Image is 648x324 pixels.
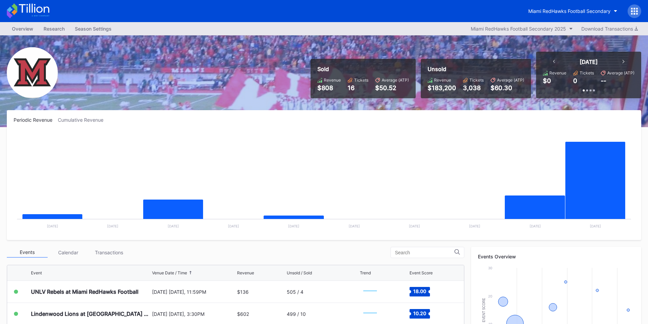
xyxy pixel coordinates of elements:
[488,266,492,270] text: 30
[467,24,576,33] button: Miami RedHawks Football Secondary 2025
[482,298,486,322] text: Event Score
[237,311,249,317] div: $602
[31,270,42,275] div: Event
[287,289,303,295] div: 505 / 4
[580,58,598,65] div: [DATE]
[523,5,622,17] button: Miami RedHawks Football Secondary
[7,47,58,98] img: Miami_RedHawks_Football_Secondary.png
[463,84,484,91] div: 3,038
[528,8,611,14] div: Miami RedHawks Football Secondary
[434,78,451,83] div: Revenue
[237,289,249,295] div: $136
[70,24,117,34] a: Season Settings
[549,70,566,75] div: Revenue
[428,84,456,91] div: $183,200
[354,78,368,83] div: Tickets
[471,26,566,32] div: Miami RedHawks Football Secondary 2025
[58,117,109,123] div: Cumulative Revenue
[410,270,433,275] div: Event Score
[88,247,129,258] div: Transactions
[7,247,48,258] div: Events
[317,66,409,72] div: Sold
[469,224,480,228] text: [DATE]
[590,224,601,228] text: [DATE]
[31,310,150,317] div: Lindenwood Lions at [GEOGRAPHIC_DATA] RedHawks Football
[413,310,426,316] text: 10.20
[152,270,187,275] div: Venue Date / Time
[47,224,58,228] text: [DATE]
[287,311,306,317] div: 499 / 10
[488,294,492,298] text: 20
[428,66,524,72] div: Unsold
[228,224,239,228] text: [DATE]
[360,270,371,275] div: Trend
[237,270,254,275] div: Revenue
[168,224,179,228] text: [DATE]
[497,78,524,83] div: Average (ATP)
[382,78,409,83] div: Average (ATP)
[14,117,58,123] div: Periodic Revenue
[413,288,426,294] text: 18.00
[152,311,236,317] div: [DATE] [DATE], 3:30PM
[543,77,551,84] div: $0
[349,224,360,228] text: [DATE]
[324,78,341,83] div: Revenue
[7,24,38,34] a: Overview
[48,247,88,258] div: Calendar
[601,77,606,84] div: --
[530,224,541,228] text: [DATE]
[14,131,634,233] svg: Chart title
[152,289,236,295] div: [DATE] [DATE], 11:59PM
[317,84,341,91] div: $808
[478,254,634,259] div: Events Overview
[395,250,454,255] input: Search
[580,70,594,75] div: Tickets
[288,224,299,228] text: [DATE]
[409,224,420,228] text: [DATE]
[360,305,380,322] svg: Chart title
[348,84,368,91] div: 16
[578,24,641,33] button: Download Transactions
[31,288,138,295] div: UNLV Rebels at Miami RedHawks Football
[360,283,380,300] svg: Chart title
[375,84,409,91] div: $50.52
[107,224,118,228] text: [DATE]
[469,78,484,83] div: Tickets
[38,24,70,34] a: Research
[491,84,524,91] div: $60.30
[287,270,312,275] div: Unsold / Sold
[573,77,577,84] div: 0
[607,70,634,75] div: Average (ATP)
[581,26,638,32] div: Download Transactions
